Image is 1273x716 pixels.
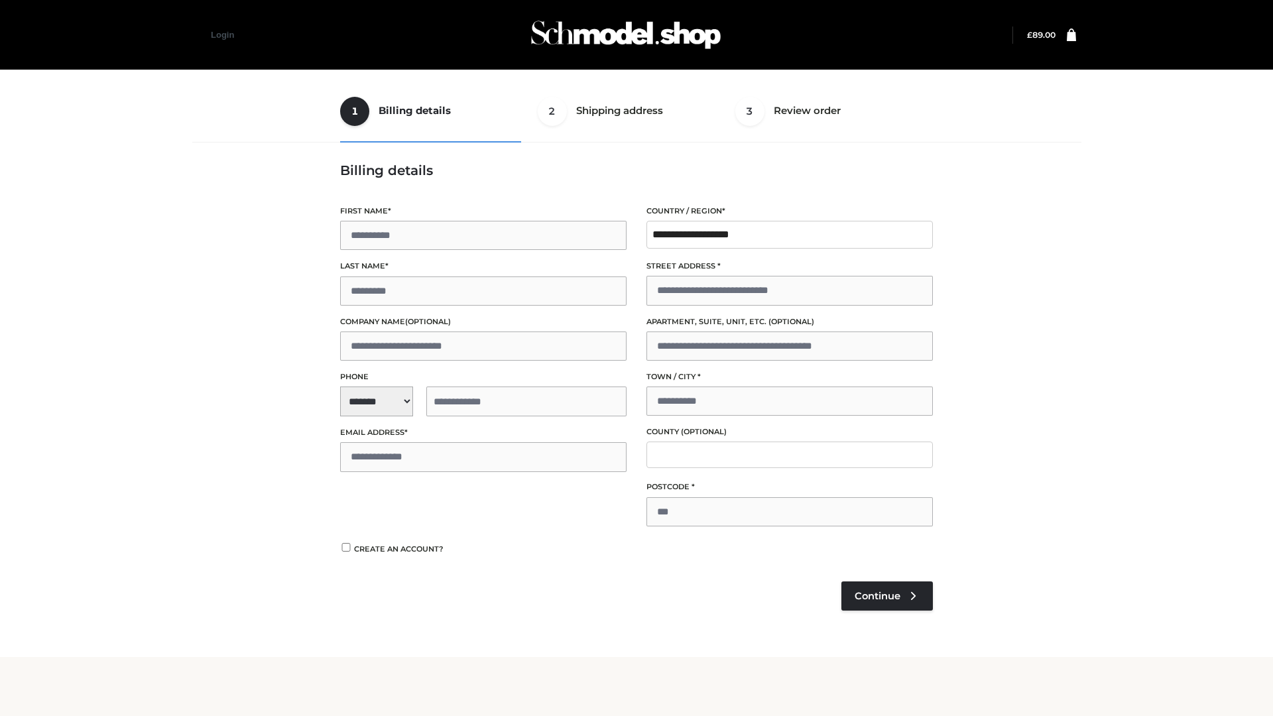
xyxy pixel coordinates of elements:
[354,544,444,554] span: Create an account?
[646,205,933,217] label: Country / Region
[526,9,725,61] img: Schmodel Admin 964
[646,371,933,383] label: Town / City
[855,590,900,602] span: Continue
[646,481,933,493] label: Postcode
[340,162,933,178] h3: Billing details
[340,260,627,272] label: Last name
[681,427,727,436] span: (optional)
[405,317,451,326] span: (optional)
[340,205,627,217] label: First name
[646,316,933,328] label: Apartment, suite, unit, etc.
[646,260,933,272] label: Street address
[340,426,627,439] label: Email address
[1027,30,1032,40] span: £
[1027,30,1056,40] a: £89.00
[340,543,352,552] input: Create an account?
[646,426,933,438] label: County
[340,371,627,383] label: Phone
[841,581,933,611] a: Continue
[340,316,627,328] label: Company name
[211,30,234,40] a: Login
[768,317,814,326] span: (optional)
[1027,30,1056,40] bdi: 89.00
